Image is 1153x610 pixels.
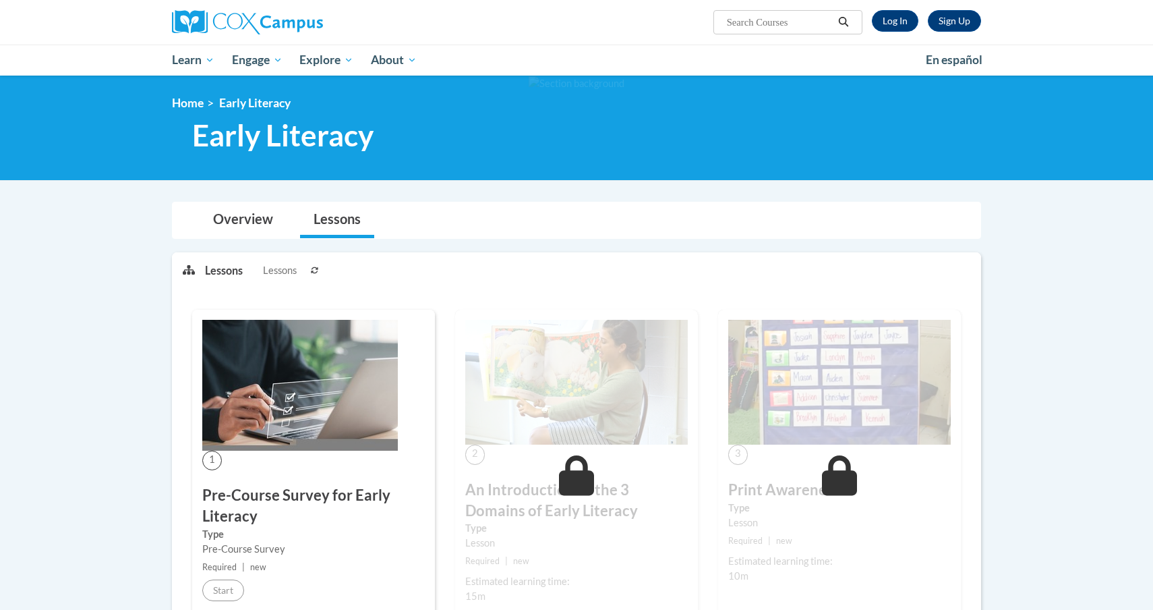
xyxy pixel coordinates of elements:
[371,52,417,68] span: About
[291,45,362,76] a: Explore
[465,574,688,589] div: Estimated learning time:
[728,480,951,501] h3: Print Awareness
[202,542,425,557] div: Pre-Course Survey
[202,485,425,527] h3: Pre-Course Survey for Early Literacy
[362,45,425,76] a: About
[202,527,425,542] label: Type
[726,14,833,30] input: Search Courses
[465,320,688,445] img: Course Image
[299,52,353,68] span: Explore
[833,14,854,30] button: Search
[172,96,204,110] a: Home
[219,96,291,110] span: Early Literacy
[202,562,237,572] span: Required
[242,562,245,572] span: |
[232,52,283,68] span: Engage
[917,46,991,74] a: En español
[465,536,688,551] div: Lesson
[192,117,374,153] span: Early Literacy
[513,556,529,566] span: new
[728,445,748,464] span: 3
[529,76,624,91] img: Section background
[465,480,688,522] h3: An Introduction to the 3 Domains of Early Literacy
[300,202,374,238] a: Lessons
[728,501,951,516] label: Type
[202,451,222,470] span: 1
[768,536,771,546] span: |
[172,10,428,34] a: Cox Campus
[223,45,291,76] a: Engage
[776,536,792,546] span: new
[202,320,398,451] img: Course Image
[728,554,951,569] div: Estimated learning time:
[505,556,508,566] span: |
[205,263,243,278] p: Lessons
[263,263,297,278] span: Lessons
[172,10,323,34] img: Cox Campus
[152,45,1001,76] div: Main menu
[465,556,500,566] span: Required
[465,445,485,464] span: 2
[465,521,688,536] label: Type
[728,536,763,546] span: Required
[200,202,287,238] a: Overview
[172,52,214,68] span: Learn
[926,53,982,67] span: En español
[728,516,951,530] div: Lesson
[202,580,244,601] button: Start
[728,320,951,445] img: Course Image
[728,570,748,582] span: 10m
[872,10,918,32] a: Log In
[163,45,223,76] a: Learn
[465,590,485,602] span: 15m
[250,562,266,572] span: new
[928,10,981,32] a: Register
